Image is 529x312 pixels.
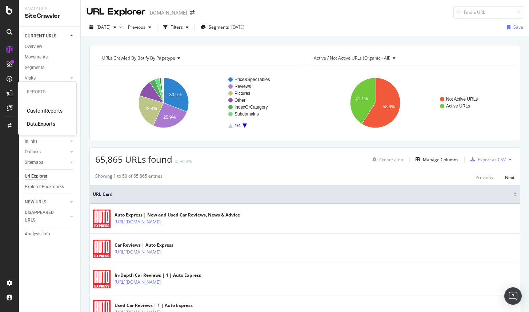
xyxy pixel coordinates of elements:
a: Movements [25,53,75,61]
span: 2025 Sep. 21st [96,24,111,30]
div: Filters [171,24,183,30]
text: 22.8% [145,106,157,111]
h4: URLs Crawled By Botify By pagetype [101,52,297,64]
span: URLs Crawled By Botify By pagetype [102,55,175,61]
button: Filters [160,21,192,33]
a: Visits [25,74,68,82]
div: Inlinks [25,138,37,145]
button: Create alert [369,154,404,165]
div: CURRENT URLS [25,32,56,40]
div: Car Reviews | Auto Express [115,242,192,248]
div: Analysis Info [25,230,50,238]
button: Segments[DATE] [198,21,247,33]
div: Create alert [379,157,404,163]
div: Reports [27,89,68,95]
a: DISAPPEARED URLS [25,209,68,224]
text: Active URLs [446,104,470,109]
div: Used Car Reviews | 1 | Auto Express [115,302,193,309]
div: arrow-right-arrow-left [190,10,195,15]
img: Equal [175,161,178,163]
svg: A chart. [307,71,515,134]
svg: A chart. [95,71,303,134]
a: Url Explorer [25,173,75,180]
span: Active / Not Active URLs (organic - all) [314,55,390,61]
div: Save [513,24,523,30]
text: 58.9% [382,104,395,109]
text: 30.9% [169,92,182,97]
div: +0.2% [180,158,192,165]
text: 1/4 [235,123,241,128]
h4: Active / Not Active URLs [312,52,508,64]
div: Analytics [25,6,75,12]
a: [URL][DOMAIN_NAME] [115,218,161,226]
button: Previous [125,21,154,33]
div: Open Intercom Messenger [504,287,522,305]
div: URL Explorer [87,6,145,18]
text: Pictures [235,91,250,96]
div: Next [505,174,514,181]
span: URL Card [93,191,512,198]
a: NEW URLS [25,198,68,206]
input: Find a URL [453,6,523,19]
div: Url Explorer [25,173,47,180]
text: Price&SpecTables [235,77,270,82]
img: main image [93,209,111,229]
span: vs [119,23,125,29]
a: DataExports [27,120,55,127]
a: Overview [25,43,75,50]
a: Explorer Bookmarks [25,183,75,191]
text: Subdomains [235,112,259,117]
div: Outlinks [25,148,41,156]
div: Segments [25,64,44,72]
div: Manage Columns [423,157,458,163]
img: main image [93,239,111,259]
button: [DATE] [87,21,119,33]
div: DISAPPEARED URLS [25,209,61,224]
a: Sitemaps [25,159,68,166]
a: Segments [25,64,75,72]
span: Previous [125,24,145,30]
div: [DATE] [231,24,244,30]
a: Analysis Info [25,230,75,238]
span: 65,865 URLs found [95,153,172,165]
button: Manage Columns [413,155,458,164]
button: Next [505,173,514,182]
text: Other [235,98,245,103]
a: [URL][DOMAIN_NAME] [115,279,161,286]
a: CustomReports [27,107,63,114]
div: Sitemaps [25,159,43,166]
text: Reviews [235,84,251,89]
a: Outlinks [25,148,68,156]
a: [URL][DOMAIN_NAME] [115,248,161,256]
button: Export as CSV [468,154,506,165]
div: Explorer Bookmarks [25,183,64,191]
button: Previous [476,173,493,182]
div: Movements [25,53,48,61]
span: Segments [209,24,229,30]
text: 25.9% [163,115,176,120]
text: 41.1% [355,96,368,101]
a: Inlinks [25,138,68,145]
div: Visits [25,74,36,82]
div: Auto Express | New and Used Car Reviews, News & Advice [115,212,240,218]
text: IndexOrCategory [235,105,268,110]
text: Not Active URLs [446,97,478,102]
div: Previous [476,174,493,181]
div: [DOMAIN_NAME] [148,9,187,16]
div: Showing 1 to 50 of 65,865 entries [95,173,163,182]
button: Save [504,21,523,33]
img: main image [93,269,111,289]
a: CURRENT URLS [25,32,68,40]
div: Overview [25,43,42,50]
div: Export as CSV [478,157,506,163]
div: NEW URLS [25,198,46,206]
div: In-Depth Car Reviews | 1 | Auto Express [115,272,201,279]
div: SiteCrawler [25,12,75,20]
